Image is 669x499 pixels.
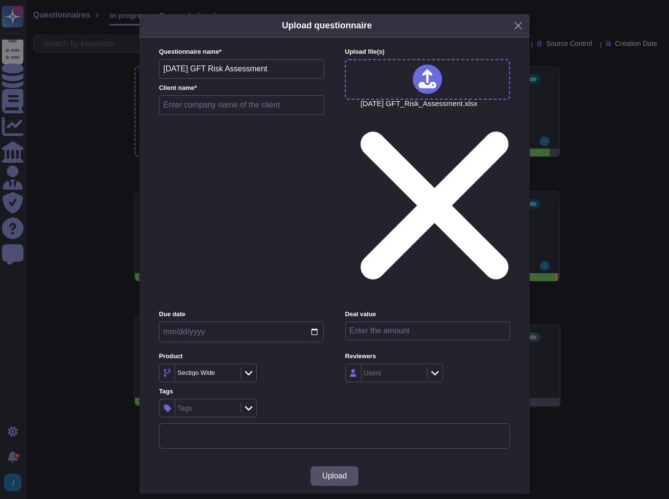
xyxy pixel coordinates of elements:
[282,19,372,32] h5: Upload questionnaire
[311,466,359,486] button: Upload
[159,49,324,55] label: Questionnaire name
[159,95,324,115] input: Enter company name of the client
[178,369,215,376] div: Sectigo Wide
[345,48,384,55] span: Upload file (s)
[159,59,324,79] input: Enter questionnaire name
[364,369,382,376] div: Users
[322,472,347,480] span: Upload
[178,405,192,412] div: Tags
[511,18,526,33] button: Close
[159,389,324,395] label: Tags
[159,311,324,318] label: Due date
[345,322,510,340] input: Enter the amount
[159,322,324,342] input: Due date
[159,353,324,360] label: Product
[345,353,510,360] label: Reviewers
[345,311,510,318] label: Deal value
[360,100,509,304] span: [DATE] GFT_Risk_Assessment.xlsx
[159,85,324,91] label: Client name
